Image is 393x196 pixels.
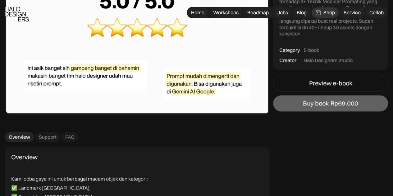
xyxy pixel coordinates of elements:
a: Buy bookRp69.000 [273,95,388,111]
div: Home [191,9,204,16]
div: Workshops [213,9,239,16]
a: Preview e-book [273,75,388,91]
div: Halo Designers Studio [304,57,353,64]
div: E-book [304,47,319,53]
div: Overview [11,153,38,161]
div: Creator [279,57,296,64]
a: Shop [312,7,339,18]
a: Roadmap [244,7,272,18]
div: Preview e-book [309,79,352,87]
div: Service [344,9,361,16]
div: FAQ [65,134,75,140]
div: Collab [369,9,384,16]
div: Rp69.000 [331,100,358,107]
a: Service [340,7,364,18]
div: Support [39,134,57,140]
div: Blog [297,9,307,16]
div: Shop [323,9,335,16]
div: Category [279,47,300,53]
div: Roadmap [247,9,269,16]
div: Buy book [303,100,329,107]
a: Jobs [274,7,292,18]
a: Workshops [209,7,242,18]
a: Home [187,7,208,18]
div: Overview [9,134,30,140]
a: Collab [366,7,387,18]
a: Blog [293,7,310,18]
p: Kami coba gaya ini untuk berbagai macam objek dan kategori: [11,166,190,184]
div: Jobs [277,9,288,16]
